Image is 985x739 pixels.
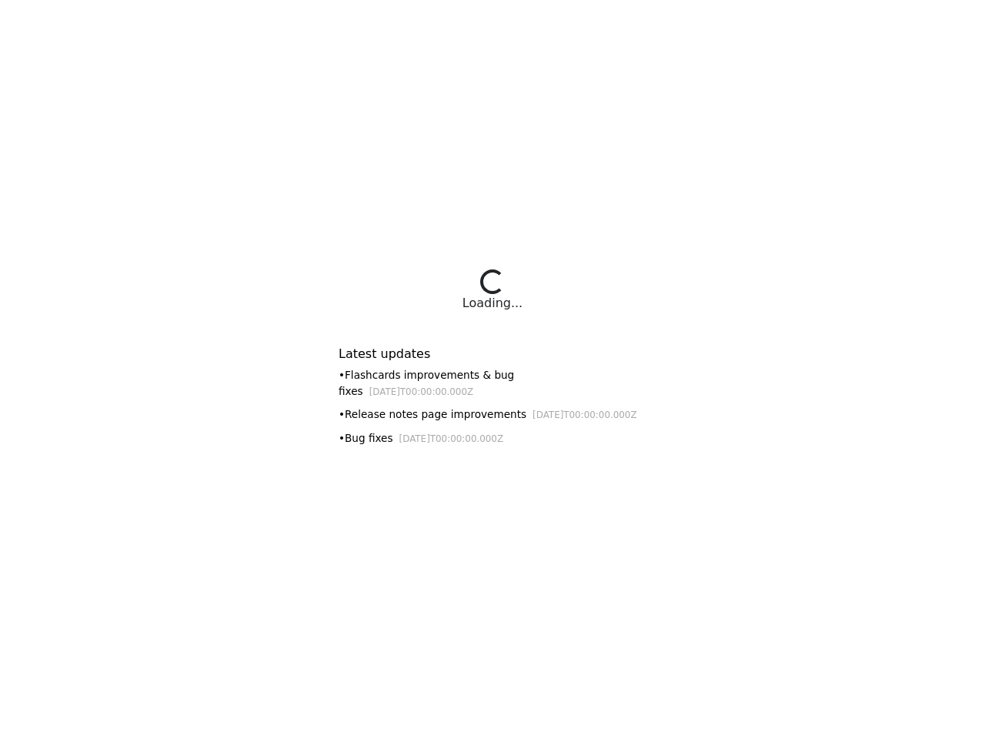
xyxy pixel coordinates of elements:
[462,294,523,313] div: Loading...
[339,430,646,446] div: • Bug fixes
[369,386,474,397] small: [DATE]T00:00:00.000Z
[339,406,646,423] div: • Release notes page improvements
[339,367,646,399] div: • Flashcards improvements & bug fixes
[399,433,504,444] small: [DATE]T00:00:00.000Z
[533,410,637,420] small: [DATE]T00:00:00.000Z
[339,346,646,361] h6: Latest updates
